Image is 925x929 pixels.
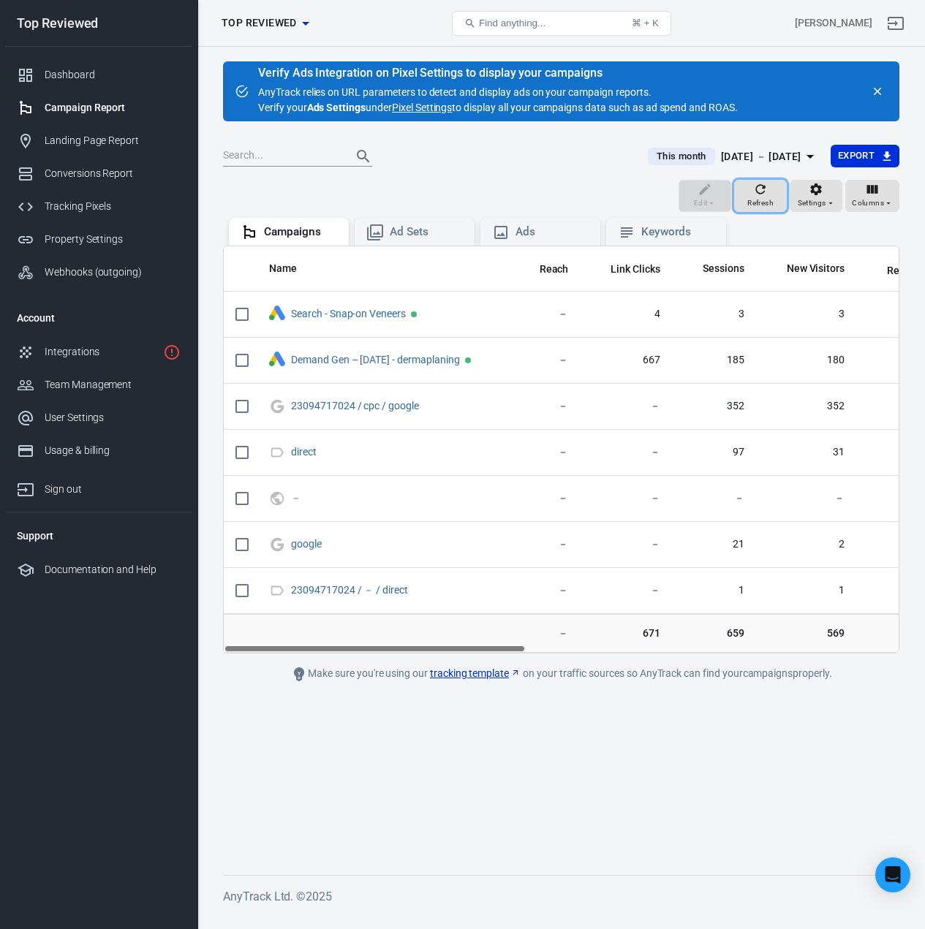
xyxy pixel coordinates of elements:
a: Dashboard [5,58,192,91]
a: 23094717024 / － / direct [291,584,408,596]
li: Account [5,300,192,335]
span: The number of people who saw your ads at least once. Reach is different from impressions, which m... [540,260,569,278]
a: User Settings [5,401,192,434]
svg: Direct [269,582,285,599]
div: Dashboard [45,67,181,83]
svg: Direct [269,444,285,461]
div: Ads [516,224,589,240]
a: google [291,538,322,550]
button: Find anything...⌘ + K [452,11,671,36]
span: The number of clicks on links within the ad that led to advertiser-specified destinations [592,260,660,278]
div: scrollable content [224,246,899,653]
span: 21 [684,537,744,552]
a: 23094717024 / cpc / google [291,400,419,412]
span: 352 [768,399,845,414]
svg: UTM & Web Traffic [269,490,285,507]
span: 1 [768,583,845,598]
a: － [291,492,301,504]
button: This month[DATE] － [DATE] [636,145,831,169]
div: [DATE] － [DATE] [721,148,801,166]
a: Search - Snap-on Veneers [291,308,406,319]
button: Refresh [734,180,787,212]
span: 352 [684,399,744,414]
a: Landing Page Report [5,124,192,157]
a: tracking template [430,666,521,681]
button: Export [831,145,899,167]
a: Property Settings [5,223,192,256]
span: － [684,491,744,506]
a: Sign out [5,467,192,506]
div: Verify Ads Integration on Pixel Settings to display your campaigns [258,66,738,80]
span: The number of clicks on links within the ad that led to advertiser-specified destinations [611,260,660,278]
div: Sign out [45,482,181,497]
span: Reach [540,262,569,277]
span: 180 [768,353,845,368]
svg: Google [269,398,285,415]
span: New Visitors [768,262,845,276]
span: Search - Snap-on Veneers [291,308,408,319]
div: Property Settings [45,232,181,247]
span: Link Clicks [611,262,660,277]
div: Landing Page Report [45,133,181,148]
span: This month [651,149,712,164]
a: Conversions Report [5,157,192,190]
span: 2 [768,537,845,552]
span: 3 [684,307,744,322]
span: 659 [684,626,744,640]
div: Google Ads [269,306,285,322]
span: 1 [684,583,744,598]
div: Team Management [45,377,181,393]
input: Search... [223,147,340,166]
div: ⌘ + K [632,18,659,29]
a: Demand Gen – [DATE] - dermaplaning [291,354,460,365]
span: Active [411,311,417,317]
a: Integrations [5,335,192,368]
div: Campaign Report [45,100,181,115]
div: Campaigns [264,224,337,240]
span: Sessions [703,262,744,276]
span: Name [269,262,316,276]
div: Webhooks (outgoing) [45,265,181,280]
div: Tracking Pixels [45,199,181,214]
span: － [521,399,569,414]
span: 31 [768,445,845,460]
span: － [291,493,303,503]
span: Refresh [747,197,774,210]
div: User Settings [45,410,181,425]
span: 23094717024 / － / direct [291,585,410,595]
svg: Google [269,536,285,553]
span: Columns [852,197,884,210]
span: 667 [592,353,660,368]
a: Usage & billing [5,434,192,467]
span: － [521,445,569,460]
span: － [521,626,569,640]
span: Settings [798,197,826,210]
button: close [867,81,888,102]
span: Active [465,357,471,363]
span: － [521,353,569,368]
span: 185 [684,353,744,368]
span: － [592,537,660,552]
div: Ad Sets [390,224,463,240]
span: Name [269,262,297,276]
span: － [592,445,660,460]
div: Top Reviewed [5,17,192,30]
svg: 1 networks not verified yet [163,344,181,361]
span: 3 [768,307,845,322]
li: Support [5,518,192,553]
div: Usage & billing [45,443,181,458]
div: Keywords [641,224,714,240]
span: New Visitors [787,262,845,276]
span: － [592,583,660,598]
div: Open Intercom Messenger [875,857,910,892]
span: 97 [684,445,744,460]
button: Search [346,139,381,174]
span: 4 [592,307,660,322]
span: Find anything... [479,18,545,29]
span: 569 [768,626,845,640]
h6: AnyTrack Ltd. © 2025 [223,887,899,906]
div: Make sure you're using our on your traffic sources so AnyTrack can find your campaigns properly. [233,665,891,683]
span: Top Reviewed [222,14,297,32]
a: Pixel Settings [392,100,452,115]
div: Google Ads [269,352,285,368]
